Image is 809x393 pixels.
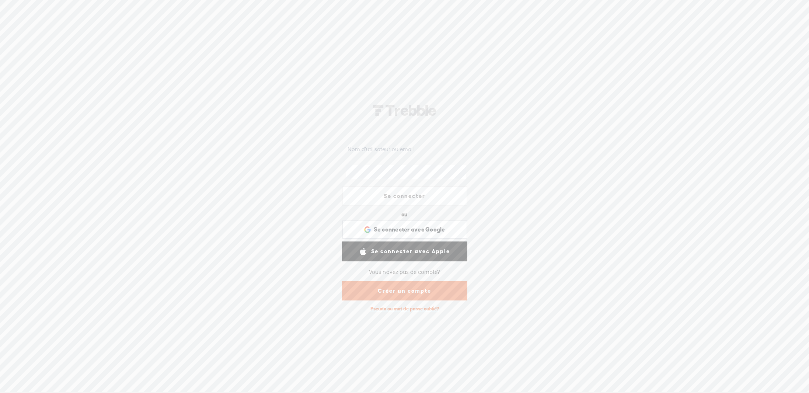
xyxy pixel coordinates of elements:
a: Se connecter [342,186,467,206]
span: Se connecter avec Google [374,226,445,233]
div: ou [401,209,408,220]
a: Se connecter avec Apple [342,241,467,261]
input: Nom d'utilisateur ou email [346,142,466,156]
div: Pseudo ou mot de passe oublié? [367,302,443,316]
div: Vous n'avez pas de compte? [369,264,440,280]
div: Se connecter avec Google [342,220,467,239]
a: Créer un compte [342,281,467,300]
